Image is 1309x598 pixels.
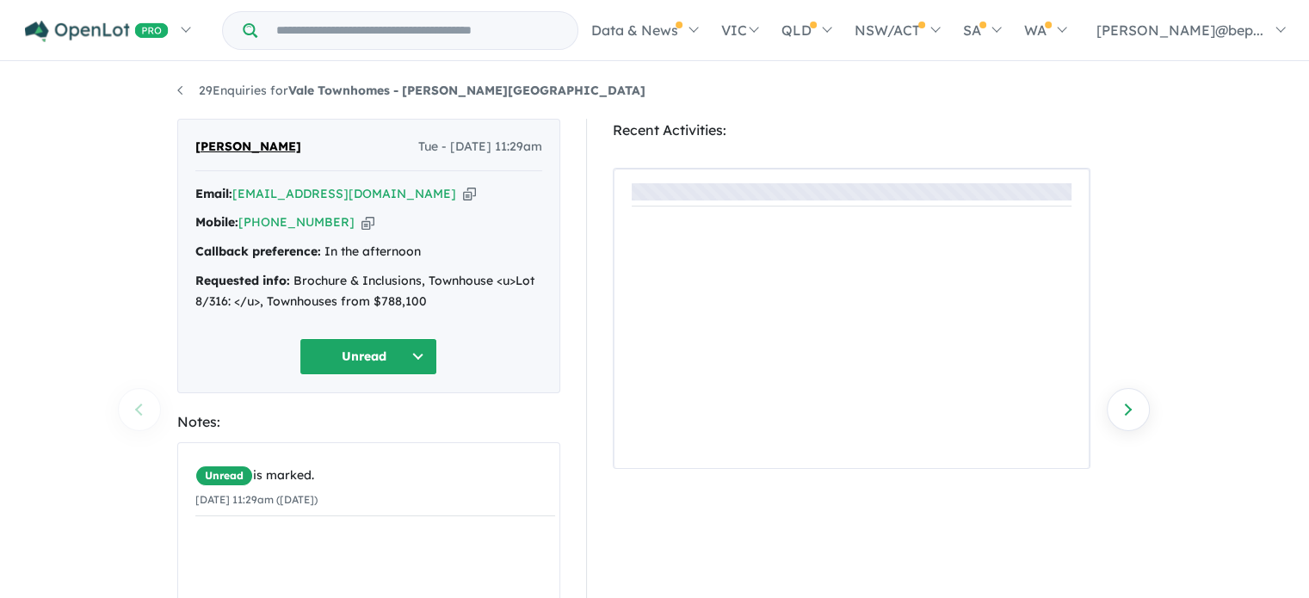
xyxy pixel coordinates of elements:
nav: breadcrumb [177,81,1133,102]
a: 29Enquiries forVale Townhomes - [PERSON_NAME][GEOGRAPHIC_DATA] [177,83,645,98]
input: Try estate name, suburb, builder or developer [261,12,574,49]
img: Openlot PRO Logo White [25,21,169,42]
strong: Email: [195,186,232,201]
div: is marked. [195,465,555,486]
a: [EMAIL_ADDRESS][DOMAIN_NAME] [232,186,456,201]
strong: Requested info: [195,273,290,288]
button: Copy [463,185,476,203]
button: Unread [299,338,437,375]
span: Unread [195,465,253,486]
div: Recent Activities: [613,119,1090,142]
button: Copy [361,213,374,231]
span: Tue - [DATE] 11:29am [418,137,542,157]
strong: Mobile: [195,214,238,230]
div: In the afternoon [195,242,542,262]
strong: Vale Townhomes - [PERSON_NAME][GEOGRAPHIC_DATA] [288,83,645,98]
span: [PERSON_NAME]@bep... [1096,22,1263,39]
div: Brochure & Inclusions, Townhouse <u>Lot 8/316: </u>, Townhouses from $788,100 [195,271,542,312]
strong: Callback preference: [195,244,321,259]
span: [PERSON_NAME] [195,137,301,157]
small: [DATE] 11:29am ([DATE]) [195,493,318,506]
a: [PHONE_NUMBER] [238,214,355,230]
div: Notes: [177,410,560,434]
